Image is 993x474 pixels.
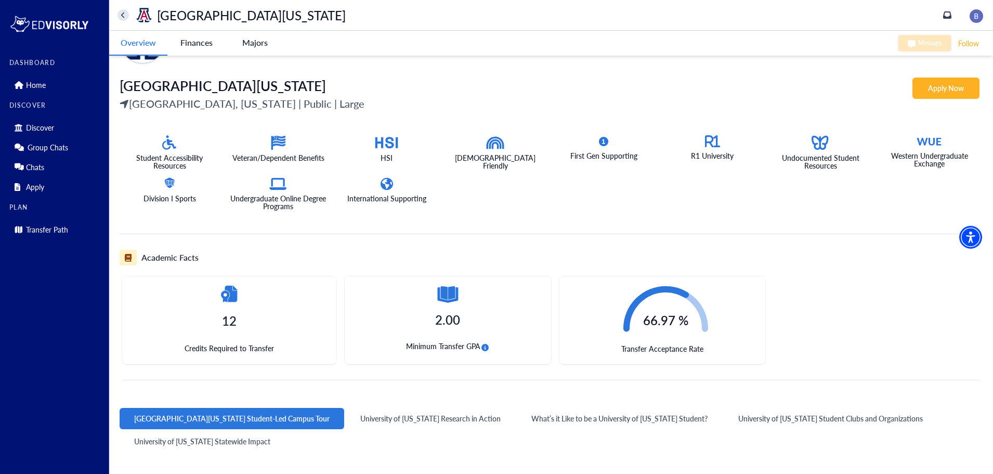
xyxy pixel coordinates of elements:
img: logo [9,14,89,34]
label: DASHBOARD [9,59,102,67]
div: Group Chats [9,139,102,156]
span: Minimum Transfer GPA [406,341,490,354]
button: home [117,9,129,21]
p: International Supporting [347,195,426,202]
p: Group Chats [28,143,68,152]
span: Credits Required to Transfer [185,343,274,354]
p: Transfer Path [26,225,68,234]
p: Student Accessibility Resources [120,154,220,170]
img: universityName [136,7,152,23]
button: University of [US_STATE] Research in Action [346,408,515,429]
p: Division I Sports [143,195,196,202]
div: Home [9,76,102,93]
span: 66.97 % [623,312,708,329]
h4: 12 [222,313,237,328]
span: [GEOGRAPHIC_DATA][US_STATE] [120,76,326,95]
span: Transfer Acceptance Rate [621,343,703,354]
p: Chats [26,163,44,172]
p: R1 University [691,152,734,160]
p: HSI [381,154,393,162]
p: Undergraduate Online Degree Programs [228,195,329,210]
p: Western Undergraduate Exchange [879,152,979,168]
p: Home [26,81,46,89]
div: Transfer Path [9,221,102,238]
button: Finances [167,31,226,55]
p: Apply [26,183,44,191]
p: Veteran/Dependent Benefits [232,154,324,162]
p: Discover [26,123,54,132]
div: Discover [9,119,102,136]
button: Follow [957,37,980,50]
button: What’s it Like to be a University of [US_STATE] Student? [517,408,722,429]
button: University of [US_STATE] Statewide Impact [120,431,285,452]
button: Overview [109,31,167,56]
div: Accessibility Menu [959,226,982,249]
button: Apply Now [912,78,979,99]
button: Majors [226,31,284,55]
p: Undocumented Student Resources [771,154,871,170]
div: Apply [9,178,102,195]
button: [GEOGRAPHIC_DATA][US_STATE] Student-Led Campus Tour [120,408,344,429]
label: PLAN [9,204,102,211]
button: University of [US_STATE] Student Clubs and Organizations [724,408,937,429]
h4: 2.00 [435,312,460,327]
h5: Academic Facts [141,252,199,263]
p: First Gen Supporting [570,152,637,160]
img: image [970,9,983,23]
label: DISCOVER [9,102,102,109]
p: [DEMOGRAPHIC_DATA] Friendly [445,154,545,170]
p: [GEOGRAPHIC_DATA], [US_STATE] | Public | Large [120,96,364,111]
p: [GEOGRAPHIC_DATA][US_STATE] [157,9,346,21]
a: inbox [943,11,951,19]
button: circle-info [480,341,490,354]
div: Chats [9,159,102,175]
